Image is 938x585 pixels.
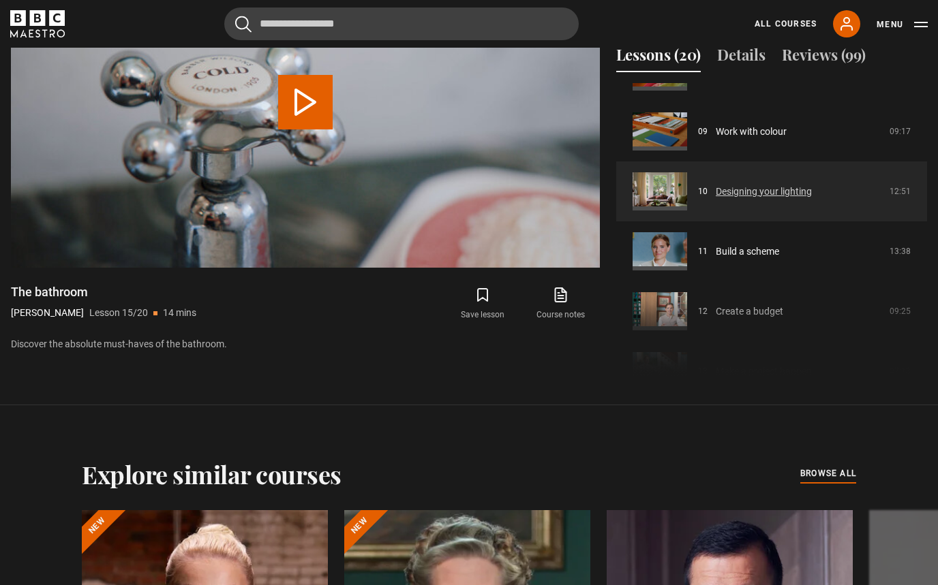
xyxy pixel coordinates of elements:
[616,44,701,72] button: Lessons (20)
[800,467,856,481] a: browse all
[444,284,521,323] button: Save lesson
[800,467,856,480] span: browse all
[89,306,148,320] p: Lesson 15/20
[522,284,600,323] a: Course notes
[10,10,65,37] svg: BBC Maestro
[82,460,342,488] h2: Explore similar courses
[716,244,779,259] a: Build a scheme
[11,284,196,300] h1: The bathroom
[278,75,333,129] button: Play Lesson The bathroom
[235,16,252,33] button: Submit the search query
[11,337,600,351] p: Discover the absolute must-haves of the bathroom.
[716,125,787,139] a: Work with colour
[716,185,812,199] a: Designing your lighting
[782,44,866,72] button: Reviews (99)
[224,7,579,40] input: Search
[163,306,196,320] p: 14 mins
[717,44,766,72] button: Details
[755,18,817,30] a: All Courses
[877,18,928,31] button: Toggle navigation
[11,306,84,320] p: [PERSON_NAME]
